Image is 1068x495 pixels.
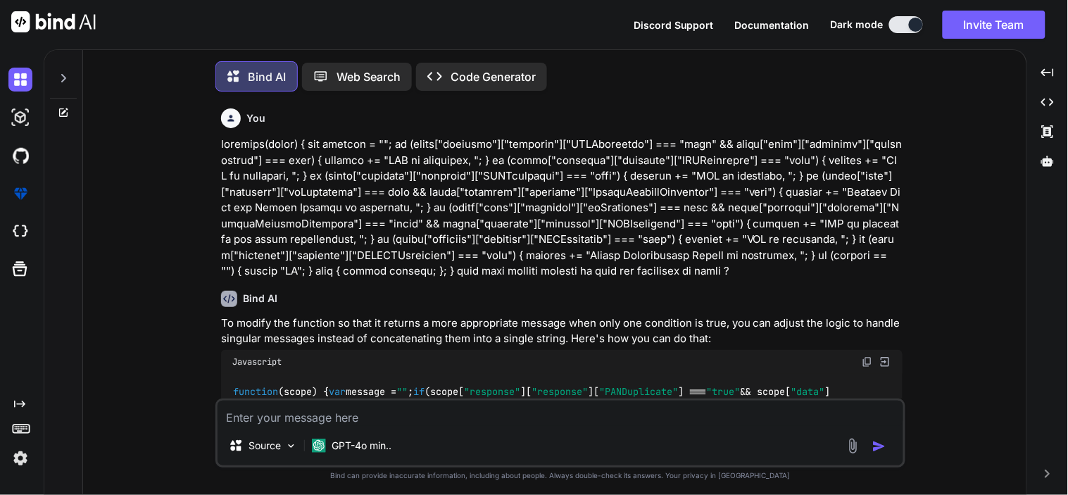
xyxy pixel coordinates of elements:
span: Dark mode [831,18,884,32]
p: loremips(dolor) { sit ametcon = ""; ad (elits["doeiusmo"]["temporin"]["UTLAboreetdo"] === "magn" ... [221,137,903,280]
span: "true" [706,386,740,399]
p: GPT-4o min.. [332,439,391,453]
button: Documentation [735,18,810,32]
h6: Bind AI [243,292,277,306]
img: githubDark [8,144,32,168]
img: Bind AI [11,11,96,32]
p: Web Search [337,68,401,85]
span: if [413,386,425,399]
img: icon [872,439,886,453]
h6: You [246,111,265,125]
span: "data" [791,386,824,399]
img: GPT-4o mini [312,439,326,453]
span: "PANDuplicate" [599,386,678,399]
span: function [233,386,278,399]
span: "response" [464,386,520,399]
span: "response" [532,386,588,399]
span: scope [284,386,312,399]
button: Invite Team [943,11,1045,39]
img: Open in Browser [879,356,891,368]
p: Code Generator [451,68,536,85]
p: Bind can provide inaccurate information, including about people. Always double-check its answers.... [215,470,905,481]
img: Pick Models [285,440,297,452]
img: copy [862,356,873,368]
button: Discord Support [634,18,714,32]
img: premium [8,182,32,206]
p: Bind AI [248,68,286,85]
img: darkAi-studio [8,106,32,130]
span: Documentation [735,19,810,31]
span: "" [396,386,408,399]
span: Javascript [232,356,282,368]
img: attachment [845,438,861,454]
img: darkChat [8,68,32,92]
p: To modify the function so that it returns a more appropriate message when only one condition is t... [221,315,903,347]
img: settings [8,446,32,470]
p: Source [249,439,281,453]
span: var [329,386,346,399]
img: cloudideIcon [8,220,32,244]
span: Discord Support [634,19,714,31]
